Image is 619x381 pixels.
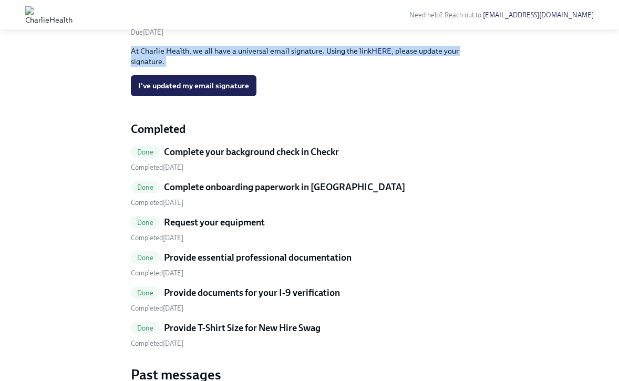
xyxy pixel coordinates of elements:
[131,199,183,207] span: Sunday, August 3rd 2025, 1:18 pm
[164,251,352,264] h5: Provide essential professional documentation
[131,339,183,347] span: Sunday, August 3rd 2025, 1:18 pm
[131,251,488,278] a: DoneProvide essential professional documentation Completed[DATE]
[131,163,183,171] span: Sunday, August 3rd 2025, 1:13 pm
[164,286,340,299] h5: Provide documents for your I-9 verification
[131,322,488,348] a: DoneProvide T-Shirt Size for New Hire Swag Completed[DATE]
[164,322,321,334] h5: Provide T-Shirt Size for New Hire Swag
[131,183,160,191] span: Done
[131,146,488,172] a: DoneComplete your background check in Checkr Completed[DATE]
[164,216,265,229] h5: Request your equipment
[131,219,160,226] span: Done
[131,148,160,156] span: Done
[131,75,256,96] button: I've updated my email signature
[131,269,183,277] span: Sunday, August 3rd 2025, 1:13 pm
[131,234,183,242] span: Sunday, August 3rd 2025, 1:14 pm
[131,181,488,208] a: DoneComplete onboarding paperwork in [GEOGRAPHIC_DATA] Completed[DATE]
[131,286,488,313] a: DoneProvide documents for your I-9 verification Completed[DATE]
[131,121,488,137] h4: Completed
[164,146,339,158] h5: Complete your background check in Checkr
[131,46,488,67] p: At Charlie Health, we all have a universal email signature. Using the link , please update your s...
[164,181,405,193] h5: Complete onboarding paperwork in [GEOGRAPHIC_DATA]
[131,304,183,312] span: Sunday, August 3rd 2025, 1:18 pm
[131,28,163,36] span: Saturday, August 23rd 2025, 10:00 am
[372,46,391,56] a: HERE
[483,11,594,19] a: [EMAIL_ADDRESS][DOMAIN_NAME]
[131,289,160,297] span: Done
[138,80,249,91] span: I've updated my email signature
[409,11,594,19] span: Need help? Reach out to
[25,6,73,23] img: CharlieHealth
[131,324,160,332] span: Done
[131,216,488,243] a: DoneRequest your equipment Completed[DATE]
[131,254,160,262] span: Done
